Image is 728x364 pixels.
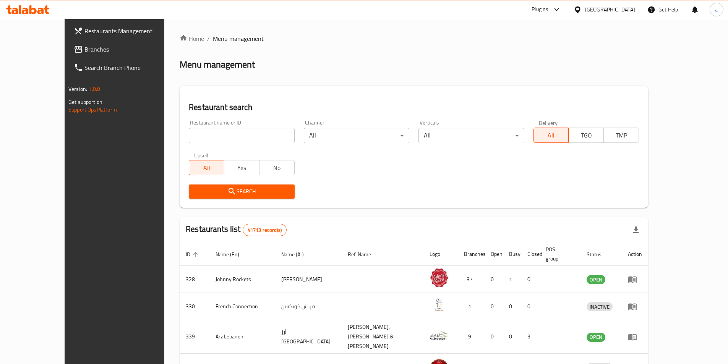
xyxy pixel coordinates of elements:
span: POS group [546,245,571,263]
span: Name (Ar) [281,250,314,259]
span: Status [587,250,611,259]
td: 0 [503,293,521,320]
span: OPEN [587,275,605,284]
a: Restaurants Management [68,22,186,40]
li: / [207,34,210,43]
span: Menu management [213,34,264,43]
input: Search for restaurant name or ID.. [189,128,294,143]
button: TMP [603,128,639,143]
td: 328 [180,266,209,293]
div: All [304,128,409,143]
span: TGO [572,130,601,141]
span: Restaurants Management [84,26,180,36]
div: Plugins [532,5,548,14]
td: 1 [458,293,485,320]
th: Branches [458,243,485,266]
td: Johnny Rockets [209,266,275,293]
span: 41713 record(s) [243,226,286,234]
a: Branches [68,40,186,58]
div: Menu [628,332,642,341]
span: Version: [68,84,87,94]
span: 1.0.0 [88,84,100,94]
td: 0 [521,266,540,293]
div: Menu [628,275,642,284]
div: Menu [628,302,642,311]
span: No [263,162,292,173]
td: 0 [485,266,503,293]
button: All [189,160,224,175]
td: 3 [521,320,540,354]
td: 0 [485,293,503,320]
span: Branches [84,45,180,54]
span: Get support on: [68,97,104,107]
div: INACTIVE [587,302,613,311]
img: French Connection [430,295,449,314]
div: [GEOGRAPHIC_DATA] [585,5,635,14]
span: All [537,130,566,141]
button: Yes [224,160,259,175]
td: 37 [458,266,485,293]
td: 339 [180,320,209,354]
span: Ref. Name [348,250,381,259]
td: 0 [503,320,521,354]
label: Upsell [194,152,208,158]
td: 9 [458,320,485,354]
a: Home [180,34,204,43]
td: 1 [503,266,521,293]
div: All [418,128,524,143]
button: Search [189,184,294,199]
th: Busy [503,243,521,266]
td: فرنش كونكشن [275,293,342,320]
span: Yes [227,162,256,173]
div: Export file [627,221,645,239]
a: Support.OpsPlatform [68,105,117,115]
a: Search Branch Phone [68,58,186,77]
td: 0 [521,293,540,320]
td: French Connection [209,293,275,320]
span: TMP [607,130,636,141]
span: All [192,162,221,173]
h2: Menu management [180,58,255,71]
th: Closed [521,243,540,266]
td: [PERSON_NAME],[PERSON_NAME] & [PERSON_NAME] [342,320,424,354]
td: 330 [180,293,209,320]
button: TGO [568,128,604,143]
button: No [259,160,295,175]
span: Search Branch Phone [84,63,180,72]
label: Delivery [539,120,558,125]
th: Logo [423,243,458,266]
span: INACTIVE [587,303,613,311]
th: Open [485,243,503,266]
span: Name (En) [216,250,249,259]
td: [PERSON_NAME] [275,266,342,293]
span: ID [186,250,200,259]
td: Arz Lebanon [209,320,275,354]
div: OPEN [587,275,605,284]
h2: Restaurant search [189,102,639,113]
button: All [533,128,569,143]
span: Search [195,187,288,196]
td: 0 [485,320,503,354]
span: a [715,5,718,14]
th: Action [622,243,648,266]
img: Johnny Rockets [430,268,449,287]
td: أرز [GEOGRAPHIC_DATA] [275,320,342,354]
img: Arz Lebanon [430,326,449,345]
div: Total records count [243,224,287,236]
nav: breadcrumb [180,34,648,43]
h2: Restaurants list [186,223,287,236]
span: OPEN [587,333,605,341]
